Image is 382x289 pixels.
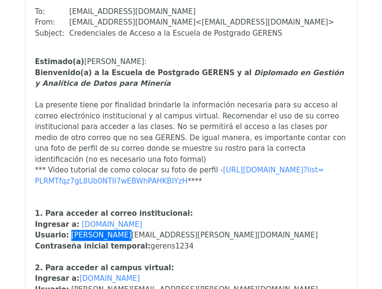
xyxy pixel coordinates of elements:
[69,6,334,17] td: [EMAIL_ADDRESS][DOMAIN_NAME]
[82,220,142,229] a: [DOMAIN_NAME]
[35,56,347,89] div: [PERSON_NAME]:
[35,166,324,185] a: [URL][DOMAIN_NAME]?list=PLRMTfqz7gL8Ub0NTII7wEBWhPAHKBIYzH
[334,243,382,289] div: Widget de chat
[35,28,69,39] td: Subject:
[35,242,151,250] b: Contraseña inicial temporal:
[35,274,79,283] b: Ingresar a:
[35,68,344,88] i: Diplomado en Gestión y Analítica de Datos para Minería
[35,100,347,186] div: La presente tiene por finalidad brindarle la información necesaria para su acceso al correo elect...
[69,17,334,28] td: [EMAIL_ADDRESS][DOMAIN_NAME] < [EMAIL_ADDRESS][DOMAIN_NAME] >
[35,231,69,239] b: Usuario:
[35,17,69,28] td: From:
[334,243,382,289] iframe: Chat Widget
[35,68,252,77] b: Bienvenido(a) a la Escuela de Postgrado GERENS y al
[69,28,334,39] td: Credenciales de Acceso a la Escuela de Postgrado GERENS
[79,274,140,283] a: [DOMAIN_NAME]
[35,57,84,66] b: Estimado(a)
[35,6,69,17] td: To:
[35,263,174,272] b: 2. Para acceder al campus virtual:
[35,220,79,229] b: Ingresar a:
[35,209,193,218] b: 1. Para acceder al correo institucional:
